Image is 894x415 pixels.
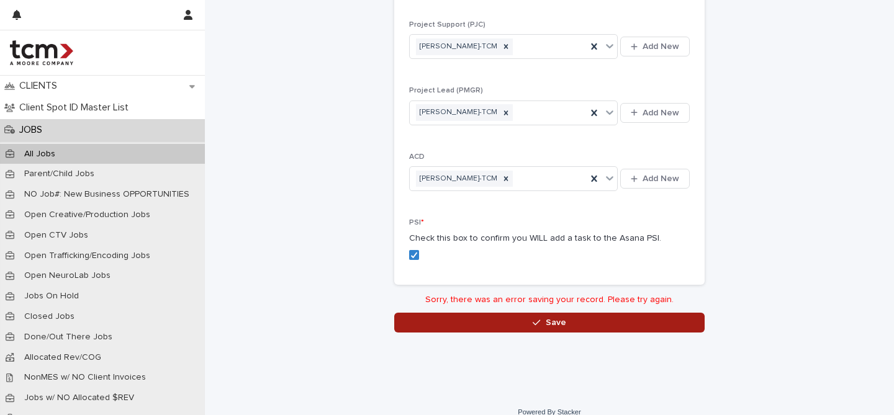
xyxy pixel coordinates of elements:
p: Jobs On Hold [14,291,89,301]
button: Save [394,313,705,332]
span: ACD [409,153,425,161]
p: Open NeuroLab Jobs [14,270,120,281]
span: Project Support (PJC) [409,21,485,29]
p: NO Job#: New Business OPPORTUNITIES [14,189,199,200]
p: All Jobs [14,149,65,159]
div: [PERSON_NAME]-TCM [416,171,499,187]
p: JOBS [14,124,52,136]
div: [PERSON_NAME]-TCM [416,38,499,55]
p: NonMES w/ NO Client Invoices [14,372,156,383]
p: Sorry, there was an error saving your record. Please try again. [394,295,705,305]
button: Add New [620,37,690,56]
div: [PERSON_NAME]-TCM [416,104,499,121]
p: Open Trafficking/Encoding Jobs [14,251,160,261]
p: Closed Jobs [14,311,84,322]
p: Client Spot ID Master List [14,102,138,114]
button: Add New [620,169,690,189]
p: Open CTV Jobs [14,230,98,241]
img: 4hMmSqQkux38exxPVZHQ [10,40,73,65]
span: Add New [643,174,679,183]
p: CLIENTS [14,80,67,92]
span: Add New [643,42,679,51]
span: Project Lead (PMGR) [409,87,483,94]
p: Open Creative/Production Jobs [14,210,160,220]
span: PSI [409,219,424,226]
span: Add New [643,109,679,117]
span: Save [546,318,566,327]
p: Parent/Child Jobs [14,169,104,179]
button: Add New [620,103,690,123]
p: Allocated Rev/COG [14,352,111,363]
p: Check this box to confirm you WILL add a task to the Asana PSI. [409,232,690,245]
p: Done/Out There Jobs [14,332,122,342]
p: Jobs w/ NO Allocated $REV [14,393,144,403]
